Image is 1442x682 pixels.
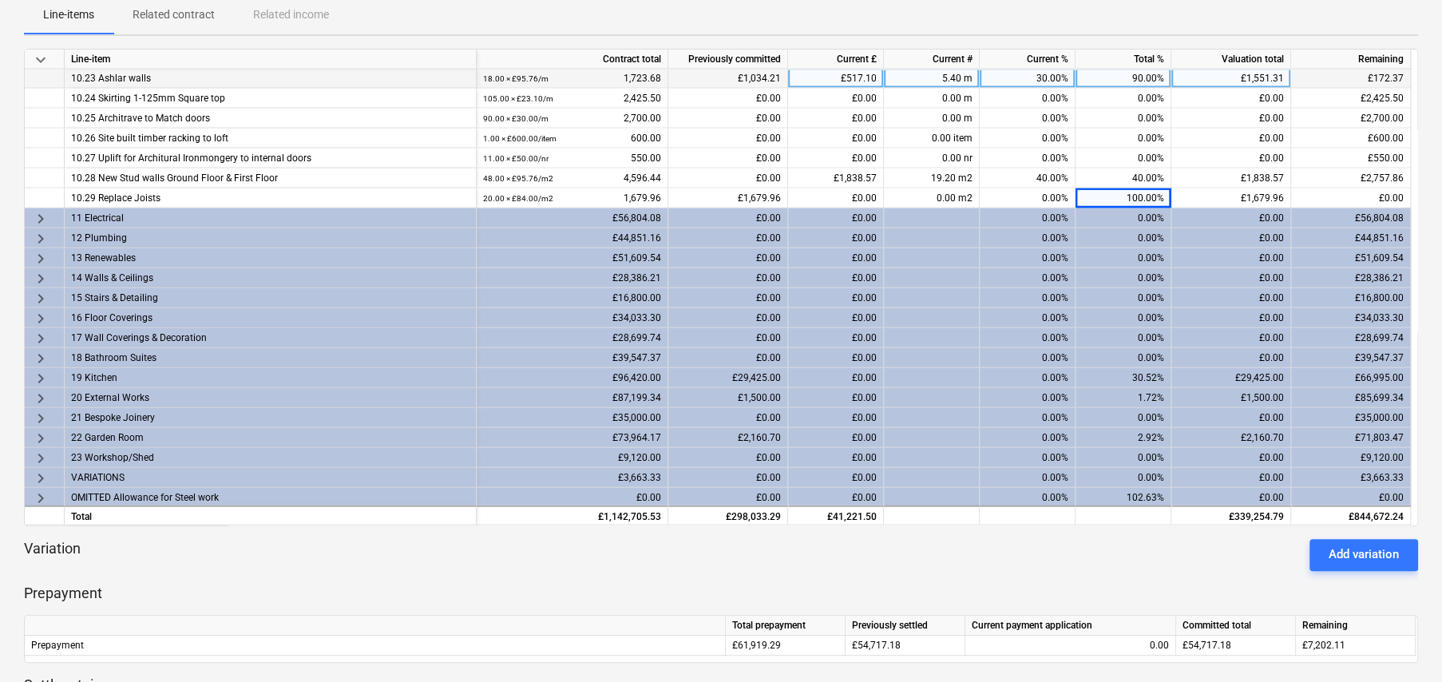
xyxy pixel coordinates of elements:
[1291,69,1411,89] div: £172.37
[477,308,668,328] div: £34,033.30
[1171,288,1291,308] div: £0.00
[668,268,788,288] div: £0.00
[477,208,668,228] div: £56,804.08
[980,328,1076,348] div: 0.00%
[980,69,1076,89] div: 30.00%
[788,428,884,448] div: £0.00
[43,6,94,23] p: Line-items
[71,129,469,148] div: 10.26 Site built timber racking to loft
[980,408,1076,428] div: 0.00%
[884,50,980,69] div: Current #
[788,169,884,188] div: £1,838.57
[31,489,50,508] span: keyboard_arrow_right
[1171,228,1291,248] div: £0.00
[1076,348,1171,368] div: 0.00%
[1176,636,1296,656] div: £54,717.18
[24,584,1418,603] p: Prepayment
[980,169,1076,188] div: 40.00%
[1291,408,1411,428] div: £35,000.00
[980,129,1076,149] div: 0.00%
[668,69,788,89] div: £1,034.21
[668,408,788,428] div: £0.00
[980,109,1076,129] div: 0.00%
[71,348,469,367] div: 18 Bathroom Suites
[31,229,50,248] span: keyboard_arrow_right
[726,616,846,636] div: Total prepayment
[1171,109,1291,129] div: £0.00
[1076,129,1171,149] div: 0.00%
[133,6,215,23] p: Related contract
[788,109,884,129] div: £0.00
[788,50,884,69] div: Current £
[668,169,788,188] div: £0.00
[965,616,1176,636] div: Current payment application
[71,368,469,387] div: 19 Kitchen
[1291,149,1411,169] div: £550.00
[483,154,549,163] small: 11.00 × £50.00 / nr
[1076,428,1171,448] div: 2.92%
[668,109,788,129] div: £0.00
[668,188,788,208] div: £1,679.96
[1291,109,1411,129] div: £2,700.00
[71,149,469,168] div: 10.27 Uplift for Architural Ironmongery to internal doors
[1329,544,1399,565] div: Add variation
[483,194,553,203] small: 20.00 × £84.00 / m2
[483,188,661,208] div: 1,679.96
[980,428,1076,448] div: 0.00%
[1076,109,1171,129] div: 0.00%
[980,448,1076,468] div: 0.00%
[668,328,788,348] div: £0.00
[1171,328,1291,348] div: £0.00
[1171,468,1291,488] div: £0.00
[1171,308,1291,328] div: £0.00
[65,50,477,69] div: Line-item
[31,389,50,408] span: keyboard_arrow_right
[668,149,788,169] div: £0.00
[483,74,549,83] small: 18.00 × £95.76 / m
[980,228,1076,248] div: 0.00%
[1291,428,1411,448] div: £71,803.47
[1291,89,1411,109] div: £2,425.50
[1076,408,1171,428] div: 0.00%
[1076,208,1171,228] div: 0.00%
[668,368,788,388] div: £29,425.00
[483,134,557,143] small: 1.00 × £600.00 / item
[1171,428,1291,448] div: £2,160.70
[1076,89,1171,109] div: 0.00%
[788,388,884,408] div: £0.00
[71,69,469,88] div: 10.23 Ashlar walls
[884,129,980,149] div: 0.00 item
[788,328,884,348] div: £0.00
[1076,169,1171,188] div: 40.00%
[71,169,469,188] div: 10.28 New Stud walls Ground Floor & First Floor
[1076,188,1171,208] div: 100.00%
[788,89,884,109] div: £0.00
[477,488,668,508] div: £0.00
[1171,408,1291,428] div: £0.00
[788,448,884,468] div: £0.00
[1296,616,1416,636] div: Remaining
[31,369,50,388] span: keyboard_arrow_right
[980,488,1076,508] div: 0.00%
[477,288,668,308] div: £16,800.00
[1362,605,1442,682] div: Chat Widget
[1076,308,1171,328] div: 0.00%
[71,468,469,487] div: VARIATIONS
[1291,248,1411,268] div: £51,609.54
[1309,539,1418,571] button: Add variation
[71,228,469,248] div: 12 Plumbing
[71,408,469,427] div: 21 Bespoke Joinery
[477,468,668,488] div: £3,663.33
[788,408,884,428] div: £0.00
[1291,308,1411,328] div: £34,033.30
[1291,468,1411,488] div: £3,663.33
[25,636,726,656] div: Prepayment
[788,208,884,228] div: £0.00
[1076,228,1171,248] div: 0.00%
[71,288,469,307] div: 15 Stairs & Detailing
[1176,616,1296,636] div: Committed total
[477,388,668,408] div: £87,199.34
[477,428,668,448] div: £73,964.17
[788,268,884,288] div: £0.00
[1076,268,1171,288] div: 0.00%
